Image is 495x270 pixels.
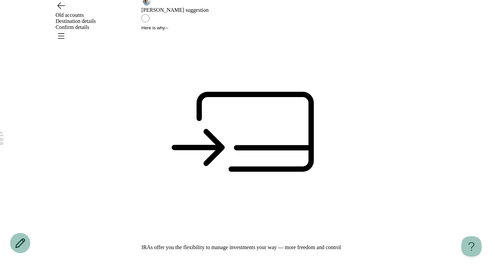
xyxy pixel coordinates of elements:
span: Old accounts [56,12,84,18]
span: Destination details [56,18,96,24]
iframe: Toggle Customer Support [461,236,482,257]
span: IRAs offer you the flexibility to manage investments your way — more freedom and control [141,244,341,250]
span: Confirm details [56,24,89,30]
button: Open menu [56,30,66,41]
